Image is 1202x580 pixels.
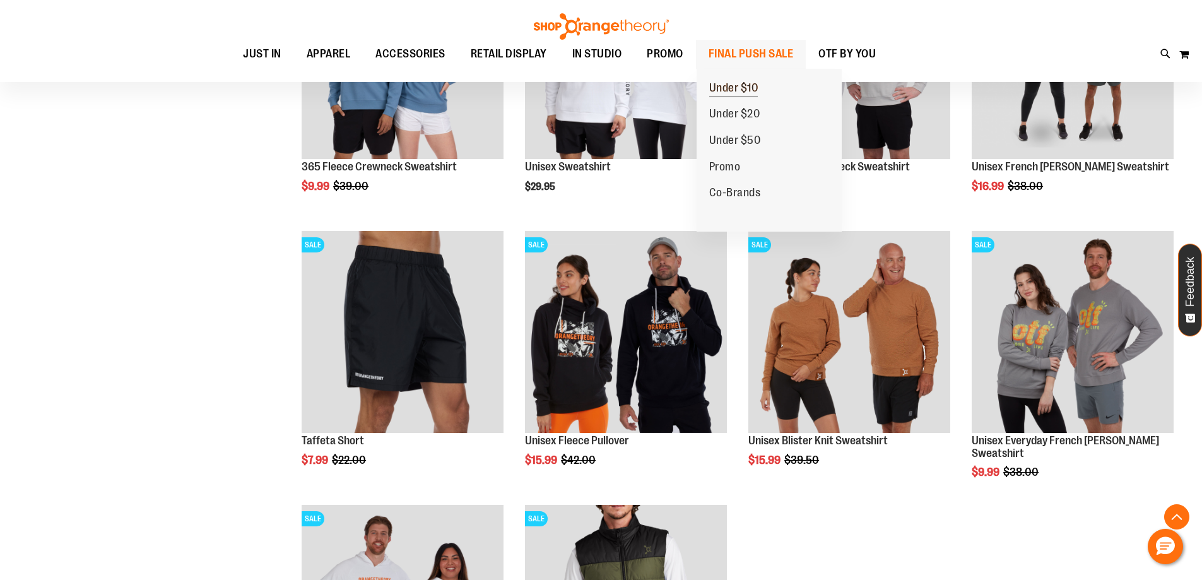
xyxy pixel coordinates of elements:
[748,454,782,466] span: $15.99
[302,454,330,466] span: $7.99
[697,180,774,206] a: Co-Brands
[333,180,370,192] span: $39.00
[1008,180,1045,192] span: $38.00
[647,40,683,68] span: PROMO
[375,40,445,68] span: ACCESSORIES
[972,180,1006,192] span: $16.99
[302,231,504,435] a: Product image for Taffeta ShortSALE
[972,231,1174,433] img: Product image for Unisex Everyday French Terry Crewneck Sweatshirt
[332,454,368,466] span: $22.00
[709,160,741,176] span: Promo
[634,40,696,69] a: PROMO
[363,40,458,69] a: ACCESSORIES
[748,237,771,252] span: SALE
[742,225,957,499] div: product
[972,237,994,252] span: SALE
[972,466,1001,478] span: $9.99
[302,237,324,252] span: SALE
[561,454,598,466] span: $42.00
[302,160,457,173] a: 365 Fleece Crewneck Sweatshirt
[302,511,324,526] span: SALE
[972,231,1174,435] a: Product image for Unisex Everyday French Terry Crewneck SweatshirtSALE
[302,180,331,192] span: $9.99
[525,454,559,466] span: $15.99
[1164,504,1189,530] button: Back To Top
[697,101,773,127] a: Under $20
[818,40,876,68] span: OTF BY YOU
[972,160,1169,173] a: Unisex French [PERSON_NAME] Sweatshirt
[525,434,629,447] a: Unisex Fleece Pullover
[560,40,635,69] a: IN STUDIO
[458,40,560,69] a: RETAIL DISPLAY
[806,40,888,69] a: OTF BY YOU
[697,127,774,154] a: Under $50
[1148,529,1183,564] button: Hello, have a question? Let’s chat.
[525,160,611,173] a: Unisex Sweatshirt
[525,231,727,433] img: Product image for Unisex Fleece Pullover
[302,434,364,447] a: Taffeta Short
[525,181,557,192] span: $29.95
[697,154,753,181] a: Promo
[295,225,510,499] div: product
[748,231,950,433] img: Product image for Unisex Blister Knit Sweatshirt
[784,454,821,466] span: $39.50
[748,434,888,447] a: Unisex Blister Knit Sweatshirt
[307,40,351,68] span: APPAREL
[965,225,1180,511] div: product
[525,511,548,526] span: SALE
[1003,466,1040,478] span: $38.00
[471,40,547,68] span: RETAIL DISPLAY
[697,75,771,102] a: Under $10
[519,225,733,499] div: product
[525,237,548,252] span: SALE
[696,40,806,69] a: FINAL PUSH SALE
[525,231,727,435] a: Product image for Unisex Fleece PulloverSALE
[302,231,504,433] img: Product image for Taffeta Short
[709,186,761,202] span: Co-Brands
[243,40,281,68] span: JUST IN
[709,81,758,97] span: Under $10
[230,40,294,69] a: JUST IN
[709,107,760,123] span: Under $20
[709,134,761,150] span: Under $50
[1178,244,1202,336] button: Feedback - Show survey
[697,69,842,232] ul: FINAL PUSH SALE
[748,231,950,435] a: Product image for Unisex Blister Knit SweatshirtSALE
[532,13,671,40] img: Shop Orangetheory
[294,40,363,68] a: APPAREL
[709,40,794,68] span: FINAL PUSH SALE
[1184,257,1196,307] span: Feedback
[572,40,622,68] span: IN STUDIO
[972,434,1159,459] a: Unisex Everyday French [PERSON_NAME] Sweatshirt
